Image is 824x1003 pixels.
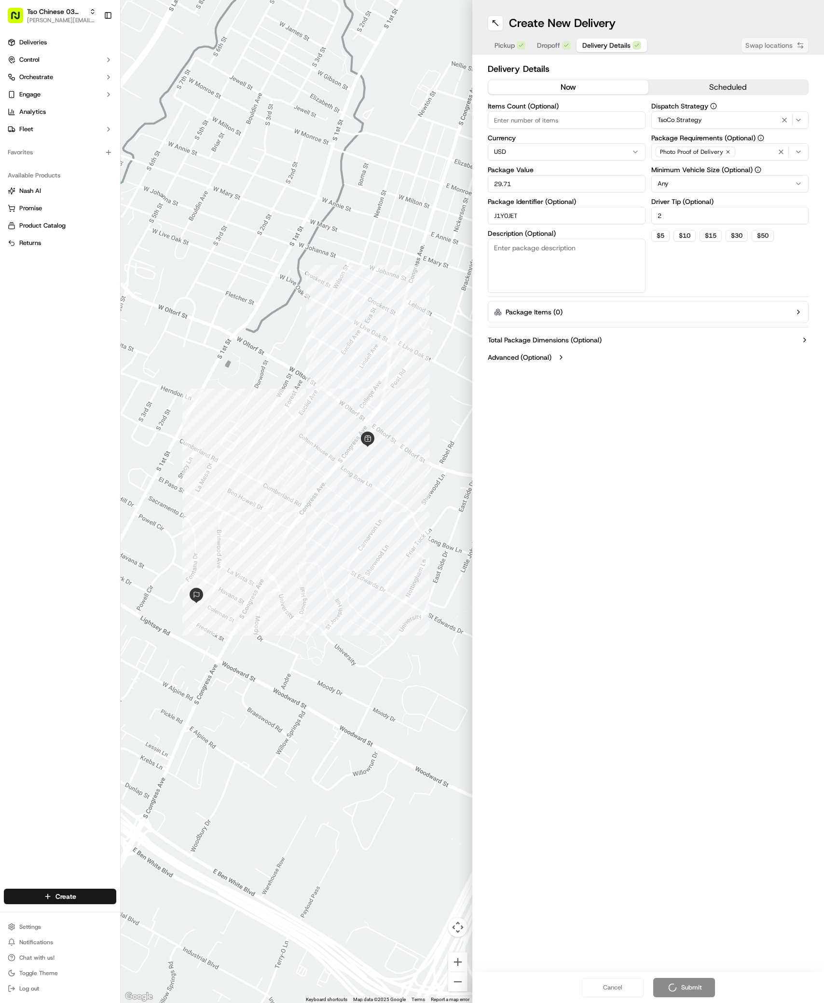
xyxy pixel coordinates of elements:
a: Terms (opens in new tab) [412,997,425,1002]
span: Returns [19,239,41,247]
button: $30 [726,230,748,242]
input: Enter number of items [488,111,645,129]
button: Tso Chinese 03 TsoCo [27,7,85,16]
p: Welcome 👋 [10,39,176,54]
input: Enter package value [488,175,645,192]
span: [PERSON_NAME] [30,149,78,157]
button: Minimum Vehicle Size (Optional) [755,166,761,173]
button: Log out [4,982,116,995]
span: Create [55,892,76,901]
a: Nash AI [8,187,112,195]
span: Notifications [19,938,53,946]
input: Got a question? Start typing here... [25,62,174,72]
a: 💻API Documentation [78,212,159,229]
span: • [129,176,132,183]
label: Package Requirements (Optional) [651,135,809,141]
span: Photo Proof of Delivery [660,148,723,156]
div: 📗 [10,217,17,224]
div: We're available if you need us! [43,102,133,109]
label: Minimum Vehicle Size (Optional) [651,166,809,173]
button: Zoom in [448,952,467,972]
span: Knowledge Base [19,216,74,225]
span: Delivery Details [582,41,631,50]
button: Notifications [4,935,116,949]
img: Nash [10,10,29,29]
button: Product Catalog [4,218,116,233]
button: scheduled [648,80,809,95]
button: $50 [752,230,774,242]
label: Currency [488,135,645,141]
button: Toggle Theme [4,966,116,980]
a: Product Catalog [8,221,112,230]
div: Favorites [4,145,116,160]
input: Enter package identifier [488,207,645,224]
button: Keyboard shortcuts [306,996,347,1003]
button: [PERSON_NAME][EMAIL_ADDRESS][DOMAIN_NAME] [27,16,96,24]
label: Package Value [488,166,645,173]
span: [DATE] [85,149,105,157]
button: Orchestrate [4,69,116,85]
span: Pickup [494,41,515,50]
label: Total Package Dimensions (Optional) [488,335,602,345]
span: Deliveries [19,38,47,47]
span: • [80,149,83,157]
span: Chat with us! [19,954,55,962]
button: Package Requirements (Optional) [757,135,764,141]
button: Fleet [4,122,116,137]
h2: Delivery Details [488,62,809,76]
div: Past conversations [10,125,65,133]
span: Pylon [96,239,117,246]
button: Settings [4,920,116,934]
button: $5 [651,230,670,242]
button: now [488,80,648,95]
label: Items Count (Optional) [488,103,645,109]
button: Nash AI [4,183,116,199]
div: Available Products [4,168,116,183]
a: Promise [8,204,112,213]
span: Toggle Theme [19,969,58,977]
button: Zoom out [448,972,467,991]
span: Fleet [19,125,33,134]
img: 1736555255976-a54dd68f-1ca7-489b-9aae-adbdc363a1c4 [10,92,27,109]
button: Photo Proof of Delivery [651,143,809,161]
a: Deliveries [4,35,116,50]
span: [DATE] [134,176,154,183]
label: Description (Optional) [488,230,645,237]
button: Total Package Dimensions (Optional) [488,335,809,345]
a: Analytics [4,104,116,120]
button: Promise [4,201,116,216]
a: Open this area in Google Maps (opens a new window) [123,990,155,1003]
button: $10 [673,230,696,242]
a: Report a map error [431,997,469,1002]
span: TsoCo Strategy [658,116,702,124]
button: $15 [700,230,722,242]
span: [PERSON_NAME] (Store Manager) [30,176,127,183]
button: Advanced (Optional) [488,352,809,362]
button: Start new chat [164,95,176,107]
span: Log out [19,985,39,992]
span: Settings [19,923,41,931]
label: Advanced (Optional) [488,352,551,362]
span: Analytics [19,108,46,116]
label: Package Identifier (Optional) [488,198,645,205]
img: 1736555255976-a54dd68f-1ca7-489b-9aae-adbdc363a1c4 [19,150,27,158]
button: TsoCo Strategy [651,111,809,129]
div: Start new chat [43,92,158,102]
img: Charles Folsom [10,140,25,156]
button: Package Items (0) [488,301,809,323]
button: Create [4,889,116,904]
a: Powered byPylon [68,239,117,246]
h1: Create New Delivery [509,15,616,31]
a: Returns [8,239,112,247]
button: Tso Chinese 03 TsoCo[PERSON_NAME][EMAIL_ADDRESS][DOMAIN_NAME] [4,4,100,27]
button: Map camera controls [448,918,467,937]
span: Promise [19,204,42,213]
span: Product Catalog [19,221,66,230]
span: Control [19,55,40,64]
label: Package Items ( 0 ) [506,307,563,317]
button: Dispatch Strategy [710,103,717,109]
button: Returns [4,235,116,251]
button: See all [150,123,176,135]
